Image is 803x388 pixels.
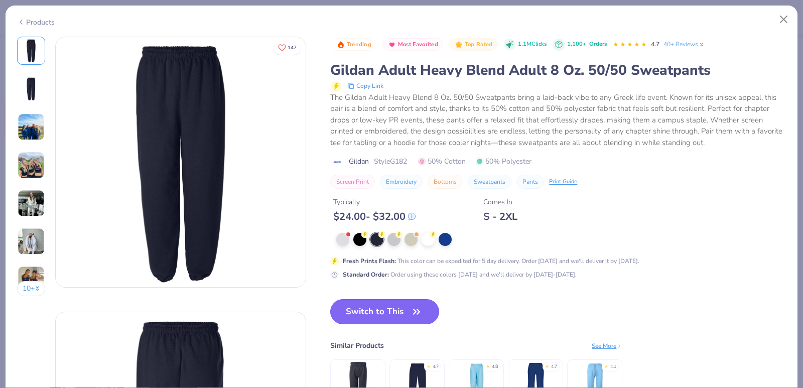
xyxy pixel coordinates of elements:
div: S - 2XL [483,210,517,223]
div: 4.8 [492,363,498,370]
span: 4.7 [651,40,659,48]
img: User generated content [18,190,45,217]
strong: Fresh Prints Flash : [343,257,396,265]
span: 1.1M Clicks [518,40,547,49]
img: User generated content [18,113,45,141]
button: Like [274,40,301,55]
span: 147 [288,45,297,50]
button: Close [774,10,793,29]
strong: Standard Order : [343,271,389,279]
span: Top Rated [465,42,493,47]
div: Order using these colors [DATE] and we'll deliver by [DATE]-[DATE]. [343,270,577,279]
div: ★ [604,363,608,367]
button: Badge Button [331,38,376,51]
button: 10+ [17,281,46,296]
div: ★ [427,363,431,367]
div: $ 24.00 - $ 32.00 [333,210,416,223]
button: Badge Button [449,38,497,51]
div: ★ [545,363,549,367]
span: 50% Cotton [418,156,466,167]
img: brand logo [330,158,344,166]
div: Print Guide [549,178,577,186]
button: Sweatpants [468,175,511,189]
img: Most Favorited sort [388,41,396,49]
button: copy to clipboard [344,80,386,92]
img: User generated content [18,228,45,255]
img: User generated content [18,266,45,293]
div: 4.7 Stars [613,37,647,53]
span: Orders [589,40,607,48]
div: The Gildan Adult Heavy Blend 8 Oz. 50/50 Sweatpants bring a laid-back vibe to any Greek life even... [330,92,786,149]
img: Back [19,77,43,101]
button: Badge Button [382,38,443,51]
div: 1,100+ [567,40,607,49]
div: 4.7 [551,363,557,370]
span: Most Favorited [398,42,438,47]
div: This color can be expedited for 5 day delivery. Order [DATE] and we'll deliver it by [DATE]. [343,256,639,266]
button: Bottoms [428,175,463,189]
div: Similar Products [330,340,384,351]
button: Screen Print [330,175,375,189]
span: Trending [347,42,371,47]
div: Gildan Adult Heavy Blend Adult 8 Oz. 50/50 Sweatpants [330,61,786,80]
img: User generated content [18,152,45,179]
button: Pants [516,175,544,189]
div: Typically [333,197,416,207]
span: Gildan [349,156,369,167]
span: 50% Polyester [476,156,531,167]
img: Top Rated sort [455,41,463,49]
div: Comes In [483,197,517,207]
button: Switch to This [330,299,439,324]
img: Trending sort [337,41,345,49]
div: Products [17,17,55,28]
div: See More [592,341,622,350]
div: ★ [486,363,490,367]
span: Style G182 [374,156,407,167]
a: 40+ Reviews [663,40,705,49]
button: Embroidery [380,175,423,189]
div: 4.1 [610,363,616,370]
img: Front [19,39,43,63]
div: 4.7 [433,363,439,370]
img: Front [56,37,306,287]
